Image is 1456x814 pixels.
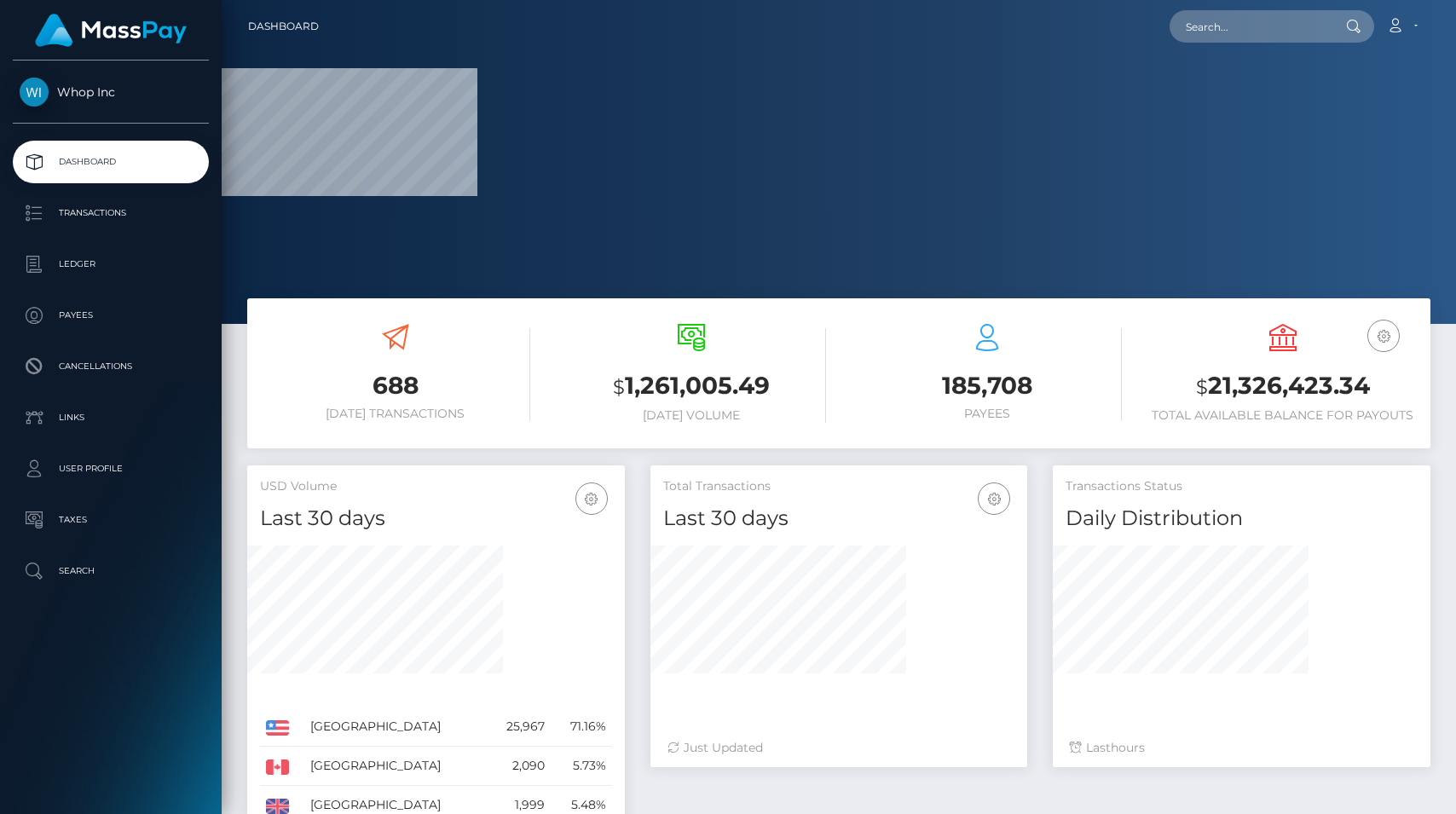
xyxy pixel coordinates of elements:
p: Cancellations [20,354,202,379]
h4: Last 30 days [260,504,612,534]
td: [GEOGRAPHIC_DATA] [304,747,486,786]
a: Links [13,396,209,439]
input: Search... [1170,10,1330,43]
p: Dashboard [20,149,202,175]
small: $ [1196,375,1208,399]
h6: Total Available Balance for Payouts [1147,408,1418,423]
h5: Total Transactions [663,478,1015,495]
div: Just Updated [667,739,1011,757]
img: CA.png [266,759,289,775]
h6: Payees [852,407,1122,421]
img: Whop Inc [20,78,49,107]
td: 25,967 [487,707,551,747]
p: Payees [20,303,202,328]
span: Whop Inc [13,84,209,100]
td: 71.16% [551,707,612,747]
p: User Profile [20,456,202,482]
h6: [DATE] Volume [556,408,826,423]
h5: Transactions Status [1066,478,1418,495]
img: MassPay Logo [35,14,187,47]
td: [GEOGRAPHIC_DATA] [304,707,486,747]
img: GB.png [266,799,289,814]
a: Dashboard [13,141,209,183]
a: Ledger [13,243,209,286]
h3: 21,326,423.34 [1147,369,1418,404]
a: Transactions [13,192,209,234]
p: Taxes [20,507,202,533]
p: Ledger [20,251,202,277]
a: Dashboard [248,9,319,44]
h5: USD Volume [260,478,612,495]
td: 2,090 [487,747,551,786]
p: Transactions [20,200,202,226]
a: Search [13,550,209,592]
h3: 185,708 [852,369,1122,402]
h3: 688 [260,369,530,402]
a: User Profile [13,447,209,490]
a: Taxes [13,499,209,541]
div: Last hours [1070,739,1413,757]
h6: [DATE] Transactions [260,407,530,421]
p: Links [20,405,202,430]
a: Payees [13,294,209,337]
td: 5.73% [551,747,612,786]
h4: Daily Distribution [1066,504,1418,534]
small: $ [613,375,625,399]
h3: 1,261,005.49 [556,369,826,404]
p: Search [20,558,202,584]
img: US.png [266,720,289,736]
h4: Last 30 days [663,504,1015,534]
a: Cancellations [13,345,209,388]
